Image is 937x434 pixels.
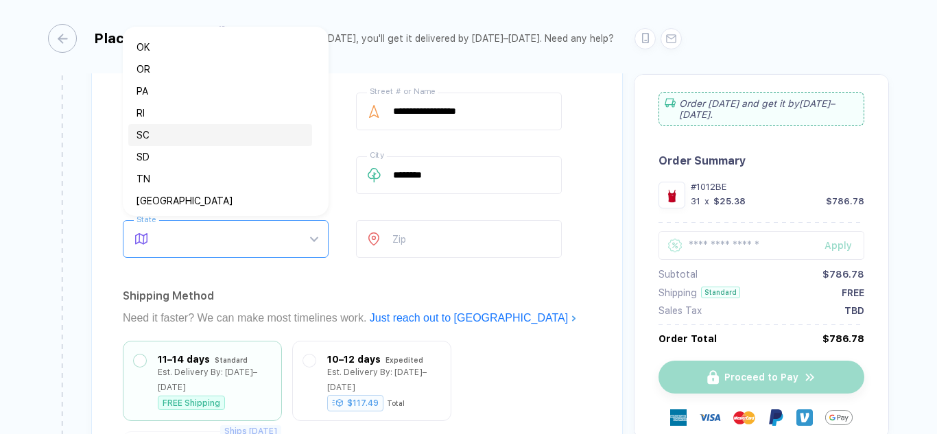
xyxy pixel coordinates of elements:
div: $117.49 [327,395,383,411]
div: PA [128,80,312,102]
div: 11–14 days StandardEst. Delivery By: [DATE]–[DATE]FREE Shipping [134,352,271,410]
div: TBD [844,305,864,316]
div: OR [137,62,304,77]
a: Just reach out to [GEOGRAPHIC_DATA] [370,312,577,324]
div: Total [387,399,405,407]
div: Sales Tax [659,305,702,316]
div: Apply [825,240,864,251]
div: Subtotal [659,269,698,280]
img: master-card [733,407,755,429]
div: SD [128,146,312,168]
div: Standard [215,352,248,367]
div: Order Summary [659,154,864,167]
img: express [670,409,687,426]
div: TN [128,168,312,190]
div: Shipping [659,287,697,298]
div: TN [137,171,304,186]
div: $786.78 [822,333,864,344]
div: TX [128,190,312,212]
div: Hey! If you order [DATE], you'll get it delivered by [DATE]–[DATE]. Need any help? [246,33,614,45]
div: [GEOGRAPHIC_DATA] [137,193,304,208]
div: $786.78 [826,196,864,206]
div: Place an Order [94,30,196,47]
div: Standard [701,287,740,298]
div: RI [128,102,312,124]
div: OK [128,36,312,58]
div: Expedited [386,352,423,367]
div: #1012BE [691,182,864,192]
div: 11–14 days [158,352,210,367]
div: Est. Delivery By: [DATE]–[DATE] [158,365,271,395]
div: 10–12 days ExpeditedEst. Delivery By: [DATE]–[DATE]$117.49Total [303,352,440,410]
div: 10–12 days [327,352,381,367]
div: Need it faster? We can make most timelines work. [123,307,591,329]
button: Apply [807,231,864,260]
div: SD [137,149,304,165]
div: Shipping Method [123,285,591,307]
div: $25.38 [713,196,746,206]
div: RI [137,106,304,121]
div: $786.78 [822,269,864,280]
img: ee37f969-3e58-4161-893d-8f4984db0282_nt_front_1757370722110.jpg [662,185,682,205]
div: FREE Shipping [158,396,225,410]
img: Venmo [796,409,813,426]
div: Order [DATE] and get it by [DATE]–[DATE] . [659,92,864,126]
div: PA [137,84,304,99]
div: 31 [691,196,700,206]
div: x [703,196,711,206]
img: Paypal [768,409,784,426]
div: SC [137,128,304,143]
img: GPay [825,404,853,431]
div: SC [128,124,312,146]
img: visa [699,407,721,429]
div: FREE [842,287,864,298]
div: OR [128,58,312,80]
div: OK [137,40,304,55]
div: Order Total [659,333,717,344]
div: Est. Delivery By: [DATE]–[DATE] [327,365,440,395]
